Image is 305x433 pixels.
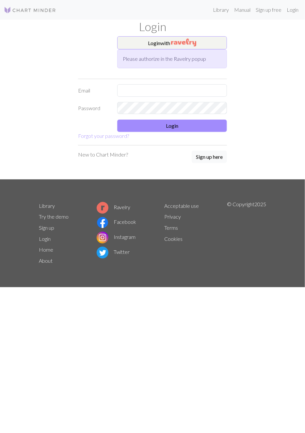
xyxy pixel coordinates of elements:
a: About [39,258,53,264]
img: Instagram logo [97,232,108,243]
button: Sign up here [192,151,227,163]
a: Sign up here [192,151,227,164]
a: Try the demo [39,213,69,220]
img: Ravelry [171,39,196,46]
a: Library [39,203,55,209]
a: Library [210,3,232,16]
a: Home [39,246,53,253]
img: Ravelry logo [97,202,108,214]
a: Ravelry [97,204,131,210]
h1: Login [35,20,270,34]
img: Twitter logo [97,247,108,258]
a: Twitter [97,249,130,255]
button: Loginwith [117,36,227,49]
a: Sign up [39,225,54,231]
a: Login [39,236,51,242]
a: Manual [232,3,253,16]
div: Please authorize in the Ravelry popup [117,49,227,68]
a: Facebook [97,219,136,225]
a: Cookies [164,236,183,242]
a: Acceptable use [164,203,199,209]
a: Instagram [97,234,136,240]
img: Logo [4,6,56,14]
label: Password [74,102,113,114]
img: Facebook logo [97,217,108,228]
a: Login [284,3,301,16]
a: Forgot your password? [78,133,129,139]
p: New to Chart Minder? [78,151,128,158]
button: Login [117,120,227,132]
a: Sign up free [253,3,284,16]
a: Privacy [164,213,181,220]
label: Email [74,84,113,97]
a: Terms [164,225,178,231]
p: © Copyright 2025 [227,200,266,266]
